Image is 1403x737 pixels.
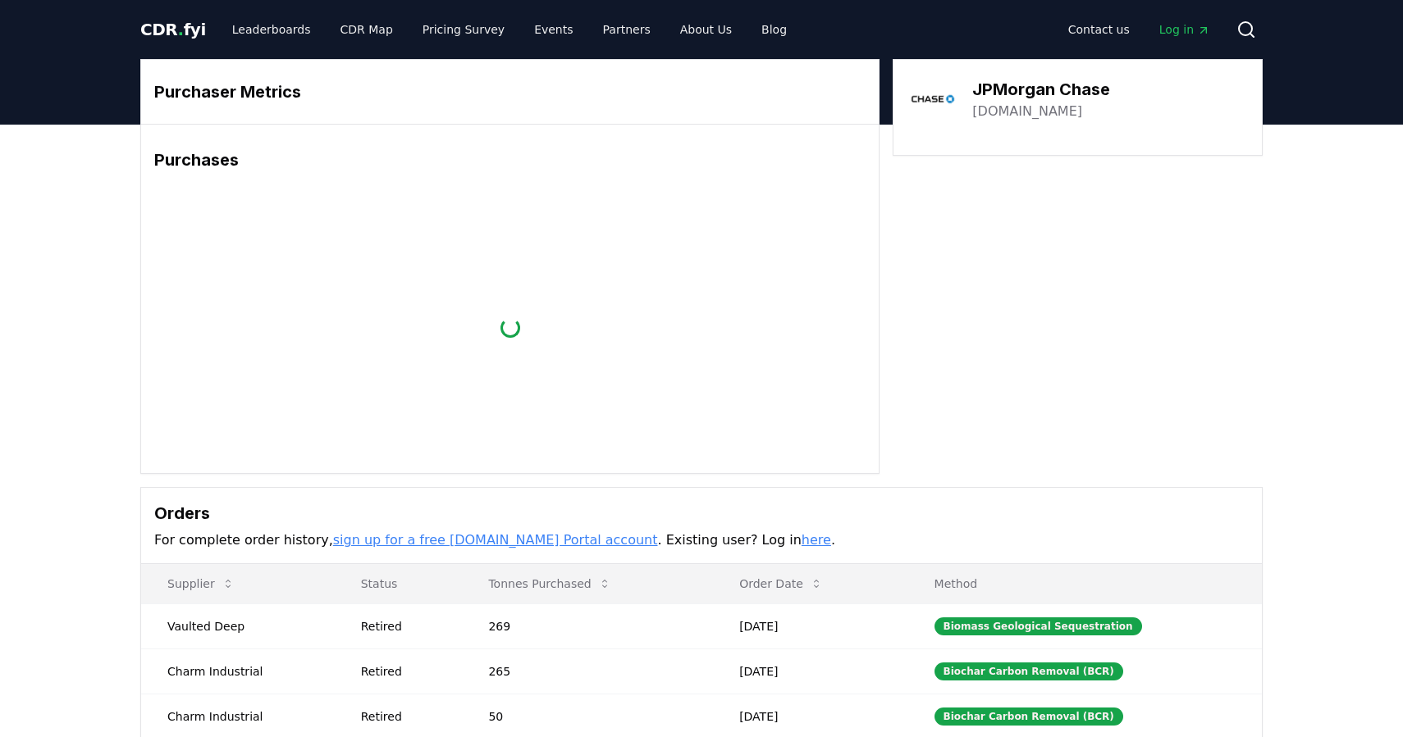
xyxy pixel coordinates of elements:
p: Method [921,575,1249,592]
div: Retired [361,618,450,635]
h3: Purchases [154,148,866,172]
a: CDR Map [327,15,406,44]
a: About Us [667,15,745,44]
div: loading [496,314,524,342]
a: Partners [590,15,664,44]
button: Order Date [726,567,836,600]
a: [DOMAIN_NAME] [972,102,1082,121]
div: Biochar Carbon Removal (BCR) [935,707,1123,726]
td: Charm Industrial [141,648,335,694]
div: Retired [361,663,450,680]
td: 265 [462,648,713,694]
a: here [802,532,831,548]
nav: Main [1055,15,1223,44]
button: Tonnes Purchased [475,567,624,600]
a: Contact us [1055,15,1143,44]
h3: JPMorgan Chase [972,77,1110,102]
a: Pricing Survey [409,15,518,44]
button: Supplier [154,567,248,600]
a: Log in [1146,15,1223,44]
td: 269 [462,603,713,648]
a: Events [521,15,586,44]
span: CDR fyi [140,20,206,39]
a: sign up for a free [DOMAIN_NAME] Portal account [333,532,658,548]
span: . [178,20,184,39]
p: For complete order history, . Existing user? Log in . [154,530,1249,550]
span: Log in [1159,21,1210,38]
div: Biochar Carbon Removal (BCR) [935,662,1123,680]
td: Vaulted Deep [141,603,335,648]
td: [DATE] [713,648,907,694]
h3: Purchaser Metrics [154,80,866,104]
td: [DATE] [713,603,907,648]
nav: Main [219,15,800,44]
p: Status [348,575,450,592]
h3: Orders [154,501,1249,525]
a: Blog [748,15,800,44]
div: Biomass Geological Sequestration [935,617,1142,635]
img: JPMorgan Chase-logo [910,76,956,122]
a: CDR.fyi [140,18,206,41]
a: Leaderboards [219,15,324,44]
div: Retired [361,708,450,725]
